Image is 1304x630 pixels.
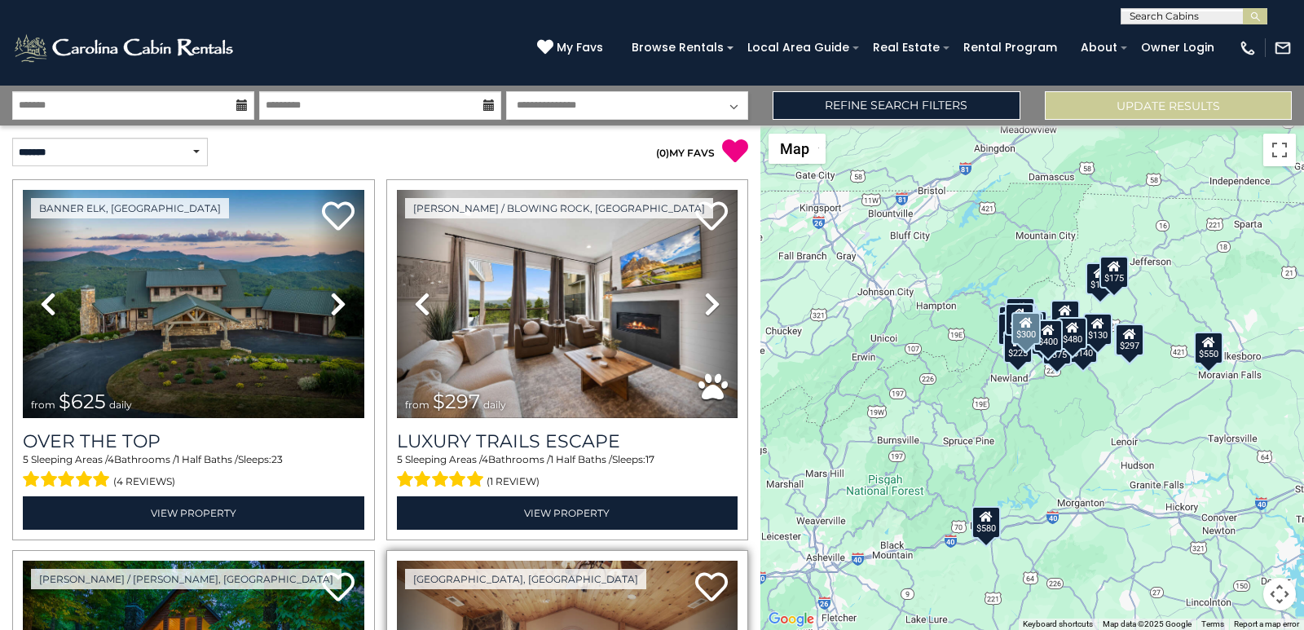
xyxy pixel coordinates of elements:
span: My Favs [557,39,603,56]
a: Real Estate [865,35,948,60]
div: Sleeping Areas / Bathrooms / Sleeps: [23,452,364,491]
a: Open this area in Google Maps (opens a new window) [764,609,818,630]
img: phone-regular-white.png [1239,39,1257,57]
a: View Property [23,496,364,530]
a: [GEOGRAPHIC_DATA], [GEOGRAPHIC_DATA] [405,569,646,589]
button: Change map style [769,134,826,164]
span: (4 reviews) [113,471,175,492]
a: Local Area Guide [739,35,857,60]
a: Banner Elk, [GEOGRAPHIC_DATA] [31,198,229,218]
span: 0 [659,147,666,159]
div: $130 [1083,313,1112,346]
a: Add to favorites [695,571,728,606]
div: Sleeping Areas / Bathrooms / Sleeps: [397,452,738,491]
span: $625 [59,390,106,413]
div: $300 [1011,312,1040,345]
div: $425 [1004,302,1033,335]
div: $349 [1050,300,1079,333]
a: Browse Rentals [623,35,732,60]
span: ( ) [656,147,669,159]
a: Owner Login [1133,35,1222,60]
span: 4 [108,453,114,465]
span: 23 [271,453,283,465]
span: daily [109,399,132,411]
a: Luxury Trails Escape [397,430,738,452]
div: $230 [998,312,1027,345]
a: View Property [397,496,738,530]
a: My Favs [537,39,607,57]
div: $480 [1058,316,1087,349]
div: $400 [1033,319,1063,351]
a: Add to favorites [322,200,355,235]
span: from [31,399,55,411]
button: Map camera controls [1263,578,1296,610]
span: 1 Half Baths / [176,453,238,465]
a: Over The Top [23,430,364,452]
div: $580 [971,505,1001,538]
span: $297 [433,390,480,413]
span: 17 [645,453,654,465]
a: Add to favorites [322,571,355,606]
button: Update Results [1045,91,1292,120]
img: Google [764,609,818,630]
div: $375 [1042,332,1072,364]
div: $140 [1068,330,1097,363]
img: mail-regular-white.png [1274,39,1292,57]
a: Refine Search Filters [773,91,1020,120]
img: White-1-2.png [12,32,238,64]
a: About [1073,35,1126,60]
span: Map data ©2025 Google [1103,619,1192,628]
div: $225 [1003,331,1033,363]
button: Keyboard shortcuts [1023,619,1093,630]
span: 5 [397,453,403,465]
a: Rental Program [955,35,1065,60]
span: from [405,399,430,411]
a: Report a map error [1234,619,1299,628]
div: $175 [1099,255,1129,288]
img: thumbnail_168695581.jpeg [397,190,738,418]
div: $550 [1194,331,1223,363]
span: Map [780,140,809,157]
span: 1 Half Baths / [550,453,612,465]
img: thumbnail_167153549.jpeg [23,190,364,418]
a: Terms [1201,619,1224,628]
span: daily [483,399,506,411]
span: 5 [23,453,29,465]
span: 4 [482,453,488,465]
button: Toggle fullscreen view [1263,134,1296,166]
a: [PERSON_NAME] / Blowing Rock, [GEOGRAPHIC_DATA] [405,198,713,218]
div: $125 [1005,297,1034,329]
div: $175 [1086,262,1115,295]
span: (1 review) [487,471,540,492]
div: $297 [1115,324,1144,356]
a: [PERSON_NAME] / [PERSON_NAME], [GEOGRAPHIC_DATA] [31,569,341,589]
a: (0)MY FAVS [656,147,715,159]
